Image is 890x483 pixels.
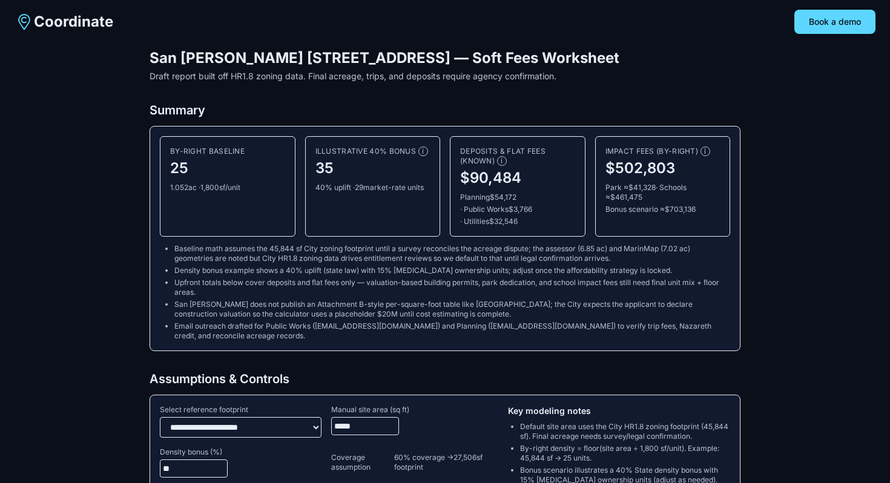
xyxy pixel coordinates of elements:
span: Coverage assumption [331,453,394,472]
div: Deposits & flat fees (known) [460,146,575,166]
div: $90,484 [460,168,575,188]
span: Park ≈ $41,328 · Schools ≈ $461,475 [605,183,720,202]
span: Planning $54,172 [460,192,516,202]
li: Upfront totals below cover deposits and flat fees only — valuation-based building permits, park d... [174,278,730,297]
div: 35 [315,159,430,178]
button: More info [700,146,710,156]
span: Density bonus (%) [160,447,321,457]
div: 40 % uplift · 29 market-rate units [315,183,430,192]
span: Bonus scenario ≈ $703,136 [605,205,720,214]
p: Draft report built off HR1.8 zoning data. Final acreage, trips, and deposits require agency confi... [150,70,740,82]
span: Coordinate [34,12,113,31]
span: Select reference footprint [160,405,321,415]
div: 1.052 ac · 1,800 sf/unit [170,183,285,192]
h1: San [PERSON_NAME] [STREET_ADDRESS] — Soft Fees Worksheet [150,48,740,68]
div: By-right baseline [170,146,285,156]
div: Illustrative 40% bonus [315,146,430,156]
button: Book a demo [794,10,875,34]
div: $502,803 [605,159,720,178]
h2: Assumptions & Controls [150,370,740,387]
li: By-right density = floor(site area ÷ 1,800 sf/unit). Example: 45,844 sf → 25 units. [520,444,730,463]
button: More info [497,156,507,166]
li: Density bonus example shows a 40% uplift (state law) with 15% [MEDICAL_DATA] ownership units; adj... [174,266,730,275]
span: · Utilities $32,546 [460,217,518,226]
div: Impact fees (by-right) [605,146,720,156]
span: 60% coverage → 27,506 sf footprint [394,453,493,472]
li: Email outreach drafted for Public Works ([EMAIL_ADDRESS][DOMAIN_NAME]) and Planning ([EMAIL_ADDRE... [174,321,730,341]
li: San [PERSON_NAME] does not publish an Attachment B-style per-square-foot table like [GEOGRAPHIC_D... [174,300,730,319]
span: Manual site area (sq ft) [331,405,493,415]
li: Baseline math assumes the 45,844 sf City zoning footprint until a survey reconciles the acreage d... [174,244,730,263]
span: · Public Works $3,766 [460,205,532,214]
h3: Key modeling notes [508,405,730,417]
select: Select reference footprint [160,417,321,438]
div: 25 [170,159,285,178]
h2: Summary [150,102,740,119]
button: More info [418,146,428,156]
li: Default site area uses the City HR1.8 zoning footprint (45,844 sf). Final acreage needs survey/le... [520,422,730,441]
a: Coordinate [15,12,113,31]
input: Density bonus (%) [160,459,228,478]
input: Manual site area (sq ft) [331,417,399,435]
img: Coordinate [15,12,34,31]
